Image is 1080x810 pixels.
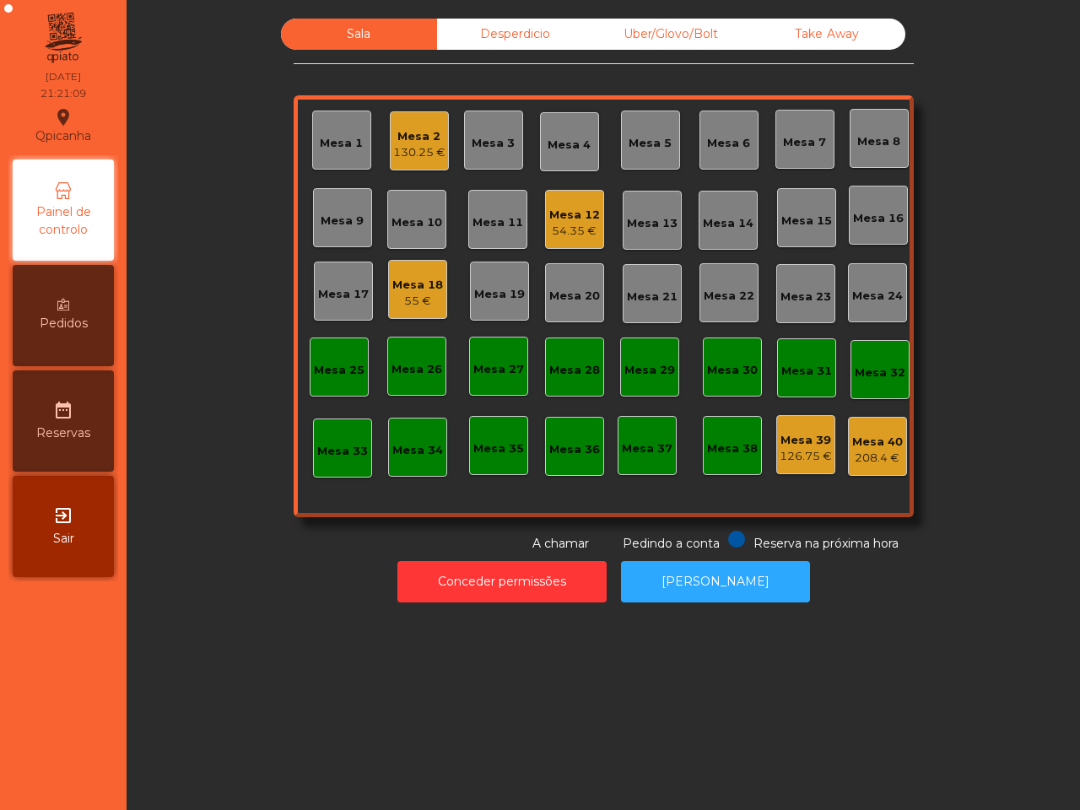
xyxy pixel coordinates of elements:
div: Mesa 28 [549,362,600,379]
div: Mesa 24 [852,288,903,305]
div: Mesa 26 [391,361,442,378]
div: Mesa 8 [857,133,900,150]
div: 126.75 € [780,448,832,465]
div: Mesa 22 [704,288,754,305]
div: 55 € [392,293,443,310]
div: Mesa 35 [473,440,524,457]
div: 130.25 € [393,144,445,161]
div: Mesa 37 [622,440,672,457]
div: Mesa 31 [781,363,832,380]
div: Desperdicio [437,19,593,50]
div: Mesa 30 [707,362,758,379]
div: Mesa 11 [472,214,523,231]
div: Mesa 5 [629,135,672,152]
div: Mesa 38 [707,440,758,457]
div: Mesa 25 [314,362,364,379]
div: Mesa 17 [318,286,369,303]
div: Mesa 40 [852,434,903,451]
div: Mesa 9 [321,213,364,229]
div: Mesa 3 [472,135,515,152]
button: Conceder permissões [397,561,607,602]
div: Mesa 33 [317,443,368,460]
div: Mesa 2 [393,128,445,145]
span: Pedidos [40,315,88,332]
img: qpiato [42,8,84,67]
div: Mesa 19 [474,286,525,303]
div: Mesa 10 [391,214,442,231]
button: [PERSON_NAME] [621,561,810,602]
i: exit_to_app [53,505,73,526]
div: Mesa 16 [853,210,904,227]
span: Sair [53,530,74,548]
div: Mesa 12 [549,207,600,224]
div: Mesa 1 [320,135,363,152]
div: Mesa 23 [780,289,831,305]
div: Qpicanha [35,105,91,147]
div: Mesa 14 [703,215,753,232]
div: Mesa 15 [781,213,832,229]
div: Mesa 29 [624,362,675,379]
div: Mesa 21 [627,289,678,305]
div: Uber/Glovo/Bolt [593,19,749,50]
span: A chamar [532,536,589,551]
span: Reserva na próxima hora [753,536,899,551]
div: Mesa 34 [392,442,443,459]
div: 54.35 € [549,223,600,240]
span: Pedindo a conta [623,536,720,551]
div: Mesa 6 [707,135,750,152]
div: Mesa 27 [473,361,524,378]
span: Painel de controlo [17,203,110,239]
span: Reservas [36,424,90,442]
div: [DATE] [46,69,81,84]
div: Mesa 36 [549,441,600,458]
div: Mesa 20 [549,288,600,305]
div: 208.4 € [852,450,903,467]
i: date_range [53,400,73,420]
div: Mesa 32 [855,364,905,381]
div: Mesa 13 [627,215,678,232]
div: Take Away [749,19,905,50]
div: Mesa 7 [783,134,826,151]
div: 21:21:09 [40,86,86,101]
div: Mesa 4 [548,137,591,154]
i: location_on [53,107,73,127]
div: Mesa 39 [780,432,832,449]
div: Mesa 18 [392,277,443,294]
div: Sala [281,19,437,50]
